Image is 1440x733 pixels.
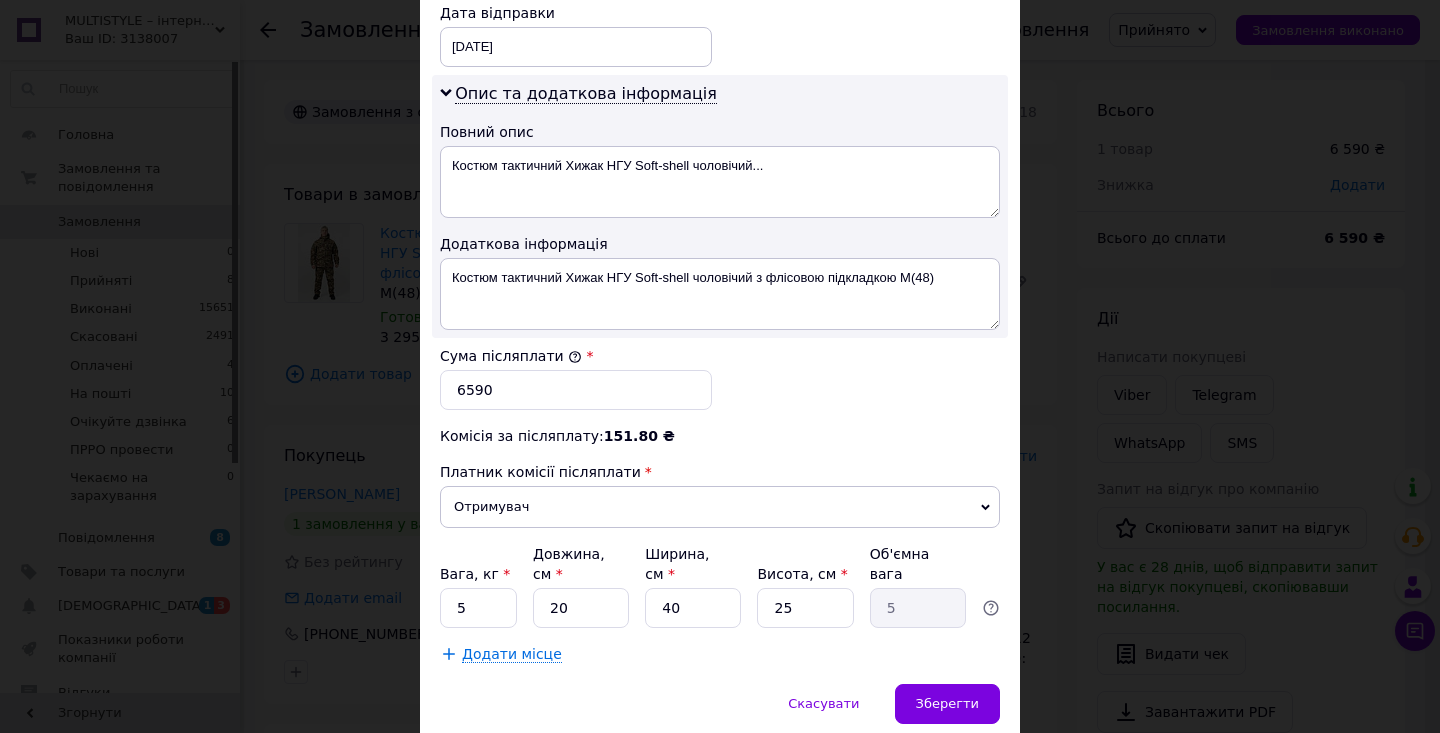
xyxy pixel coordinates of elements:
[440,122,1000,142] div: Повний опис
[440,234,1000,254] div: Додаткова інформація
[645,546,709,582] label: Ширина, см
[440,348,582,364] label: Сума післяплати
[440,426,1000,446] div: Комісія за післяплату:
[533,546,605,582] label: Довжина, см
[604,428,675,444] span: 151.80 ₴
[440,566,510,582] label: Вага, кг
[916,696,979,711] span: Зберегти
[788,696,859,711] span: Скасувати
[440,464,641,480] span: Платник комісії післяплати
[440,258,1000,330] textarea: Костюм тактичний Хижак НГУ Soft-shell чоловічий з флісовою підкладкою M(48)
[440,3,712,23] div: Дата відправки
[870,544,966,584] div: Об'ємна вага
[440,146,1000,218] textarea: Костюм тактичний Хижак НГУ Soft-shell чоловічий...
[757,566,847,582] label: Висота, см
[462,646,562,663] span: Додати місце
[440,486,1000,528] span: Отримувач
[455,84,717,104] span: Опис та додаткова інформація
